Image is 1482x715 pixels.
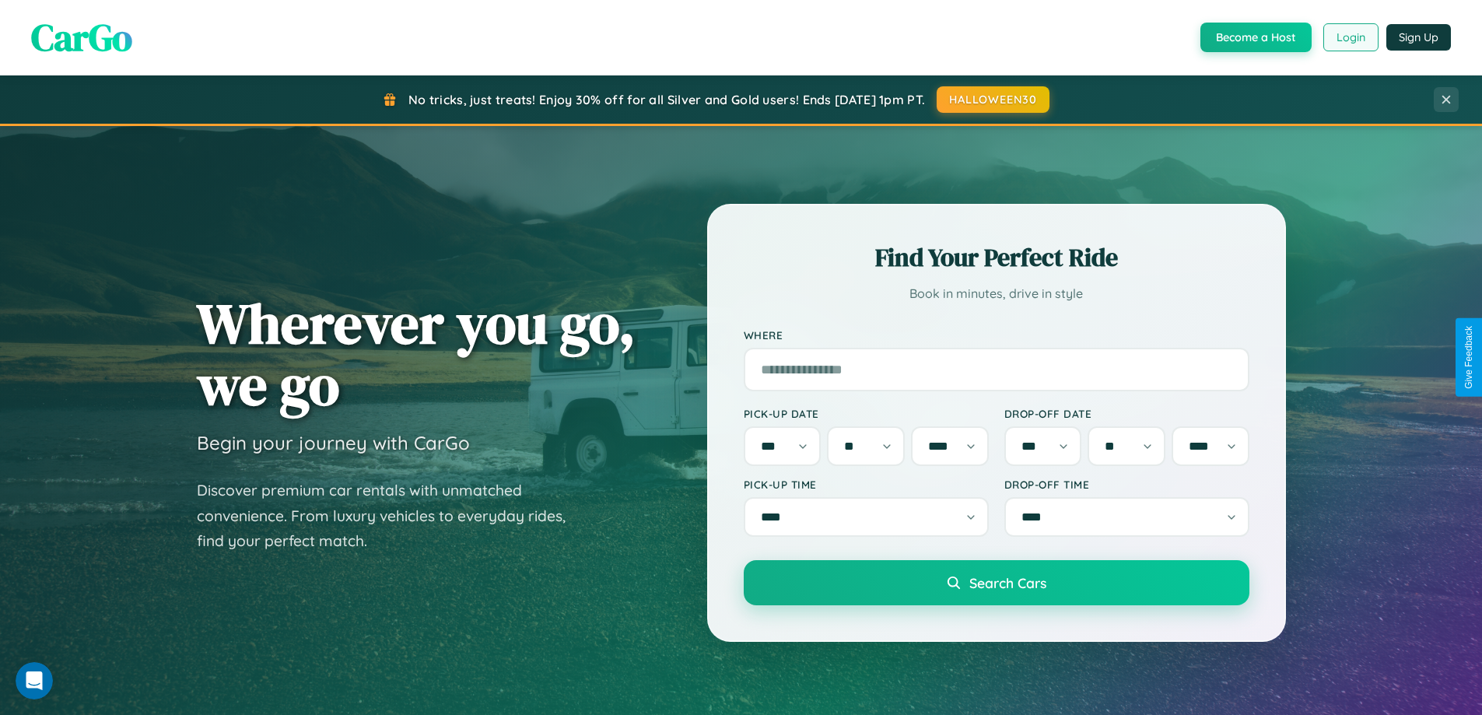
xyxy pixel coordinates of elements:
[1386,24,1451,51] button: Sign Up
[1004,478,1249,491] label: Drop-off Time
[969,574,1046,591] span: Search Cars
[31,12,132,63] span: CarGo
[744,560,1249,605] button: Search Cars
[744,478,989,491] label: Pick-up Time
[744,407,989,420] label: Pick-up Date
[408,92,925,107] span: No tricks, just treats! Enjoy 30% off for all Silver and Gold users! Ends [DATE] 1pm PT.
[16,662,53,699] iframe: Intercom live chat
[744,328,1249,342] label: Where
[1004,407,1249,420] label: Drop-off Date
[1463,326,1474,389] div: Give Feedback
[197,293,636,415] h1: Wherever you go, we go
[744,282,1249,305] p: Book in minutes, drive in style
[1200,23,1312,52] button: Become a Host
[937,86,1049,113] button: HALLOWEEN30
[744,240,1249,275] h2: Find Your Perfect Ride
[1323,23,1379,51] button: Login
[197,431,470,454] h3: Begin your journey with CarGo
[197,478,586,554] p: Discover premium car rentals with unmatched convenience. From luxury vehicles to everyday rides, ...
